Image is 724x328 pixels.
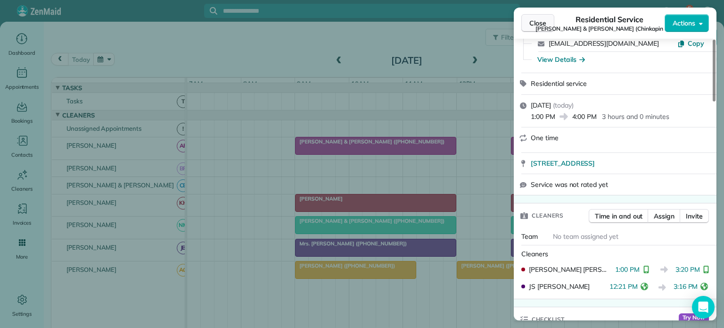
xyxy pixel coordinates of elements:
[532,315,565,324] span: Checklist
[679,313,709,323] span: Try Now
[572,112,597,121] span: 4:00 PM
[537,55,585,64] button: View Details
[531,159,595,168] span: [STREET_ADDRESS]
[531,79,587,88] span: Residential service
[688,39,704,48] span: Copy
[531,101,551,109] span: [DATE]
[529,282,590,291] span: JS [PERSON_NAME]
[529,18,546,28] span: Close
[531,159,711,168] a: [STREET_ADDRESS]
[589,209,649,223] button: Time in and out
[521,232,538,241] span: Team
[553,101,574,109] span: ( today )
[602,112,669,121] p: 3 hours and 0 minutes
[654,211,675,221] span: Assign
[692,296,715,319] div: Open Intercom Messenger
[609,282,638,294] span: 12:21 PM
[595,211,642,221] span: Time in and out
[549,39,659,48] a: [EMAIL_ADDRESS][DOMAIN_NAME]
[521,14,554,32] button: Close
[535,25,683,33] span: [PERSON_NAME] & [PERSON_NAME] (Chinkapin Rental)
[648,209,681,223] button: Assign
[615,265,640,274] span: 1:00 PM
[576,14,643,25] span: Residential Service
[675,265,700,274] span: 3:20 PM
[673,18,695,28] span: Actions
[531,134,559,142] span: One time
[674,282,698,294] span: 3:16 PM
[529,265,611,274] span: [PERSON_NAME] [PERSON_NAME]
[686,211,703,221] span: Invite
[553,232,618,241] span: No team assigned yet
[677,39,704,48] button: Copy
[531,112,555,121] span: 1:00 PM
[521,250,548,258] span: Cleaners
[532,211,563,220] span: Cleaners
[531,180,608,189] span: Service was not rated yet
[680,209,709,223] button: Invite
